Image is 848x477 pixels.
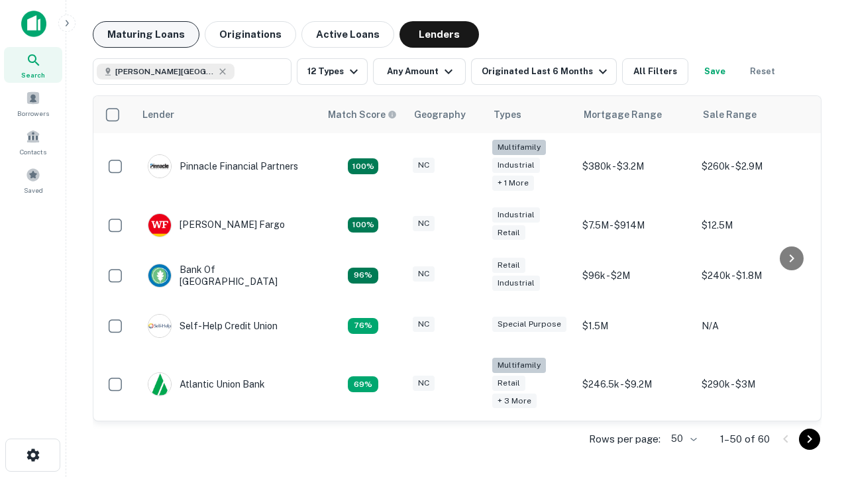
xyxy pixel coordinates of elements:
th: Geography [406,96,486,133]
span: Borrowers [17,108,49,119]
div: NC [413,158,435,173]
button: Originations [205,21,296,48]
div: Multifamily [492,140,546,155]
img: picture [148,315,171,337]
div: Matching Properties: 14, hasApolloMatch: undefined [348,268,378,284]
td: $1.5M [576,301,695,351]
button: Go to next page [799,429,820,450]
div: Retail [492,225,525,240]
div: Industrial [492,207,540,223]
div: Atlantic Union Bank [148,372,265,396]
td: $260k - $2.9M [695,133,814,200]
td: $246.5k - $9.2M [576,351,695,418]
div: Pinnacle Financial Partners [148,154,298,178]
button: 12 Types [297,58,368,85]
div: Matching Properties: 11, hasApolloMatch: undefined [348,318,378,334]
div: Sale Range [703,107,757,123]
td: $240k - $1.8M [695,250,814,301]
button: Any Amount [373,58,466,85]
img: picture [148,155,171,178]
span: Search [21,70,45,80]
div: Capitalize uses an advanced AI algorithm to match your search with the best lender. The match sco... [328,107,397,122]
div: Industrial [492,158,540,173]
span: Contacts [20,146,46,157]
div: Matching Properties: 10, hasApolloMatch: undefined [348,376,378,392]
div: Matching Properties: 15, hasApolloMatch: undefined [348,217,378,233]
div: NC [413,376,435,391]
td: $96k - $2M [576,250,695,301]
div: Geography [414,107,466,123]
div: Mortgage Range [584,107,662,123]
th: Types [486,96,576,133]
button: All Filters [622,58,688,85]
button: Originated Last 6 Months [471,58,617,85]
a: Saved [4,162,62,198]
a: Contacts [4,124,62,160]
div: + 1 more [492,176,534,191]
th: Sale Range [695,96,814,133]
span: Saved [24,185,43,195]
div: NC [413,216,435,231]
div: Self-help Credit Union [148,314,278,338]
button: Maturing Loans [93,21,199,48]
button: Active Loans [301,21,394,48]
button: Lenders [399,21,479,48]
button: Reset [741,58,784,85]
div: Types [494,107,521,123]
img: picture [148,214,171,237]
iframe: Chat Widget [782,329,848,392]
div: Retail [492,376,525,391]
th: Mortgage Range [576,96,695,133]
span: [PERSON_NAME][GEOGRAPHIC_DATA], [GEOGRAPHIC_DATA] [115,66,215,78]
td: $7.5M - $914M [576,200,695,250]
th: Capitalize uses an advanced AI algorithm to match your search with the best lender. The match sco... [320,96,406,133]
div: NC [413,266,435,282]
button: Save your search to get updates of matches that match your search criteria. [694,58,736,85]
div: Industrial [492,276,540,291]
div: NC [413,317,435,332]
div: Originated Last 6 Months [482,64,611,79]
div: + 3 more [492,394,537,409]
img: capitalize-icon.png [21,11,46,37]
td: N/A [695,301,814,351]
p: Rows per page: [589,431,661,447]
img: picture [148,373,171,396]
div: Bank Of [GEOGRAPHIC_DATA] [148,264,307,288]
div: [PERSON_NAME] Fargo [148,213,285,237]
td: $290k - $3M [695,351,814,418]
a: Search [4,47,62,83]
th: Lender [134,96,320,133]
div: Special Purpose [492,317,566,332]
a: Borrowers [4,85,62,121]
td: $12.5M [695,200,814,250]
p: 1–50 of 60 [720,431,770,447]
td: $380k - $3.2M [576,133,695,200]
h6: Match Score [328,107,394,122]
div: Lender [142,107,174,123]
div: 50 [666,429,699,449]
div: Matching Properties: 26, hasApolloMatch: undefined [348,158,378,174]
div: Multifamily [492,358,546,373]
img: picture [148,264,171,287]
div: Retail [492,258,525,273]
